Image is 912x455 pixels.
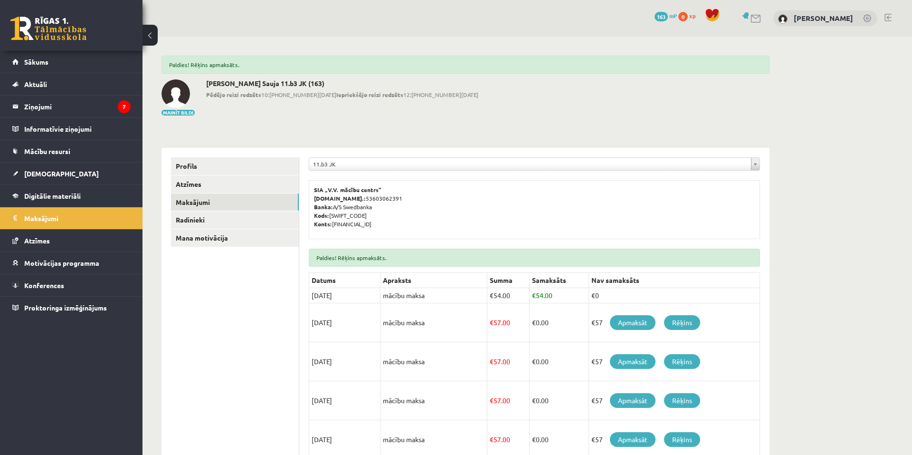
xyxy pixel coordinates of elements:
span: 0 [678,12,688,21]
a: Profils [171,157,299,175]
b: Konts: [314,220,332,228]
h2: [PERSON_NAME] Sauja 11.b3 JK (163) [206,79,478,87]
td: [DATE] [309,342,380,381]
img: Dāvis Sauja [778,14,788,24]
th: Nav samaksāts [589,273,760,288]
a: Rēķins [664,315,700,330]
a: Apmaksāt [610,393,655,408]
td: €0 [589,288,760,303]
a: [PERSON_NAME] [794,13,853,23]
b: Kods: [314,212,329,219]
button: Mainīt bildi [161,110,195,116]
div: Paldies! Rēķins apmaksāts. [309,249,760,267]
legend: Maksājumi [24,207,131,229]
td: 54.00 [529,288,589,303]
a: Rēķins [664,393,700,408]
td: mācību maksa [380,303,487,342]
span: € [490,318,494,327]
a: Sākums [12,51,131,73]
span: Mācību resursi [24,147,70,155]
span: Digitālie materiāli [24,192,81,200]
a: [DEMOGRAPHIC_DATA] [12,163,131,184]
td: mācību maksa [380,288,487,303]
a: Digitālie materiāli [12,185,131,207]
a: Atzīmes [12,230,131,252]
a: Mana motivācija [171,229,299,247]
td: €57 [589,342,760,381]
a: Maksājumi [12,207,131,229]
b: Banka: [314,203,333,211]
td: mācību maksa [380,342,487,381]
a: Rīgas 1. Tālmācības vidusskola [10,17,86,40]
span: Sākums [24,58,48,66]
a: Apmaksāt [610,315,655,330]
span: Motivācijas programma [24,259,99,267]
a: 0 xp [678,12,700,19]
span: € [532,435,536,444]
span: Konferences [24,281,64,290]
td: €57 [589,381,760,420]
span: Atzīmes [24,236,50,245]
legend: Ziņojumi [24,96,131,117]
a: Proktoringa izmēģinājums [12,297,131,319]
img: Dāvis Sauja [161,79,190,108]
td: [DATE] [309,303,380,342]
a: Ziņojumi7 [12,96,131,117]
td: 57.00 [487,381,530,420]
td: 0.00 [529,342,589,381]
td: mācību maksa [380,381,487,420]
span: € [532,357,536,366]
a: Maksājumi [171,194,299,211]
span: € [532,396,536,405]
span: Proktoringa izmēģinājums [24,303,107,312]
span: mP [669,12,677,19]
b: Iepriekšējo reizi redzēts [336,91,403,98]
td: €57 [589,303,760,342]
span: xp [689,12,695,19]
span: 10:[PHONE_NUMBER][DATE] 12:[PHONE_NUMBER][DATE] [206,90,478,99]
td: [DATE] [309,381,380,420]
span: € [490,396,494,405]
a: Motivācijas programma [12,252,131,274]
span: € [490,357,494,366]
p: 53603062391 A/S Swedbanka [SWIFT_CODE] [FINANCIAL_ID] [314,185,755,228]
span: € [490,435,494,444]
a: 163 mP [655,12,677,19]
a: Mācību resursi [12,140,131,162]
b: Pēdējo reizi redzēts [206,91,261,98]
span: 163 [655,12,668,21]
a: Aktuāli [12,73,131,95]
th: Summa [487,273,530,288]
span: Aktuāli [24,80,47,88]
a: 11.b3 JK [309,158,760,170]
div: Paldies! Rēķins apmaksāts. [161,56,769,74]
span: [DEMOGRAPHIC_DATA] [24,169,99,178]
i: 7 [118,100,131,113]
a: Apmaksāt [610,354,655,369]
span: € [532,318,536,327]
th: Samaksāts [529,273,589,288]
span: € [532,291,536,300]
a: Atzīmes [171,175,299,193]
b: [DOMAIN_NAME].: [314,194,366,202]
td: 0.00 [529,303,589,342]
legend: Informatīvie ziņojumi [24,118,131,140]
th: Apraksts [380,273,487,288]
th: Datums [309,273,380,288]
a: Radinieki [171,211,299,229]
b: SIA „V.V. mācību centrs” [314,186,382,194]
a: Apmaksāt [610,432,655,447]
a: Konferences [12,274,131,296]
td: 57.00 [487,342,530,381]
td: 0.00 [529,381,589,420]
span: € [490,291,494,300]
span: 11.b3 JK [313,158,747,170]
a: Rēķins [664,432,700,447]
a: Rēķins [664,354,700,369]
td: [DATE] [309,288,380,303]
td: 57.00 [487,303,530,342]
a: Informatīvie ziņojumi [12,118,131,140]
td: 54.00 [487,288,530,303]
